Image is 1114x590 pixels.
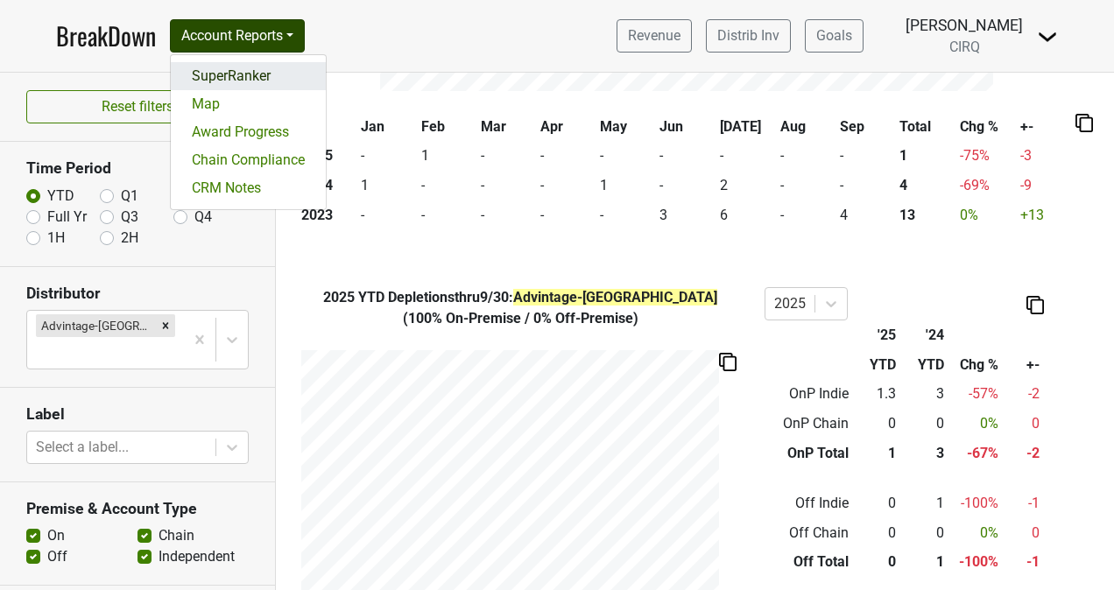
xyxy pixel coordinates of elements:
[47,186,74,207] label: YTD
[1003,548,1044,578] td: -1
[900,488,948,518] td: 1
[36,314,156,337] div: Advintage-[GEOGRAPHIC_DATA]
[765,409,852,439] td: OnP Chain
[1003,488,1044,518] td: -1
[900,320,948,350] th: '24
[955,200,1016,230] td: 0 %
[776,112,835,142] th: Aug
[159,525,194,546] label: Chain
[357,200,417,230] td: -
[289,287,751,308] div: YTD Depletions thru 9/30 :
[1075,114,1093,132] img: Copy to clipboard
[171,90,326,118] a: Map
[896,112,956,142] th: Total
[357,171,417,200] td: 1
[289,308,751,329] div: ( 100% On-Premise / 0% Off-Premise )
[171,174,326,202] a: CRM Notes
[896,142,956,172] th: 1
[357,142,417,172] td: -
[852,350,900,380] th: YTD
[948,548,1003,578] td: -100 %
[47,207,87,228] label: Full Yr
[596,142,655,172] td: -
[955,142,1016,172] td: -75 %
[1016,112,1075,142] th: +-
[476,200,536,230] td: -
[26,500,249,518] h3: Premise & Account Type
[417,112,476,142] th: Feb
[26,284,249,303] h3: Distributor
[1003,350,1044,380] th: +-
[357,112,417,142] th: Jan
[656,142,716,172] td: -
[47,228,65,249] label: 1H
[1003,518,1044,548] td: 0
[835,112,895,142] th: Sep
[716,200,776,230] td: 6
[194,207,212,228] label: Q4
[948,409,1003,439] td: 0 %
[323,289,358,306] span: 2025
[156,314,175,337] div: Remove Advintage-TN
[852,320,900,350] th: '25
[476,112,536,142] th: Mar
[716,142,776,172] td: -
[900,380,948,410] td: 3
[765,518,852,548] td: Off Chain
[852,409,900,439] td: 0
[417,142,476,172] td: 1
[776,142,835,172] td: -
[1003,380,1044,410] td: -2
[900,439,948,468] td: 3
[835,200,895,230] td: 4
[900,409,948,439] td: 0
[955,171,1016,200] td: -69 %
[536,200,596,230] td: -
[536,171,596,200] td: -
[716,112,776,142] th: [DATE]
[852,439,900,468] td: 1
[948,380,1003,410] td: -57 %
[765,380,852,410] td: OnP Indie
[417,200,476,230] td: -
[1037,26,1058,47] img: Dropdown Menu
[596,200,655,230] td: -
[297,142,357,172] th: 2025
[656,171,716,200] td: -
[536,112,596,142] th: Apr
[47,525,65,546] label: On
[476,171,536,200] td: -
[1016,200,1075,230] td: +13
[900,518,948,548] td: 0
[171,118,326,146] a: Award Progress
[476,142,536,172] td: -
[765,488,852,518] td: Off Indie
[159,546,235,567] label: Independent
[171,62,326,90] a: SuperRanker
[776,200,835,230] td: -
[852,518,900,548] td: 0
[170,19,305,53] button: Account Reports
[776,171,835,200] td: -
[121,228,138,249] label: 2H
[852,548,900,578] td: 0
[706,19,791,53] a: Distrib Inv
[1016,171,1075,200] td: -9
[121,186,138,207] label: Q1
[716,171,776,200] td: 2
[906,14,1023,37] div: [PERSON_NAME]
[852,380,900,410] td: 1.3
[955,112,1016,142] th: Chg %
[170,54,327,210] div: Account Reports
[656,112,716,142] th: Jun
[121,207,138,228] label: Q3
[596,112,655,142] th: May
[948,350,1003,380] th: Chg %
[596,171,655,200] td: 1
[1026,296,1044,314] img: Copy to clipboard
[948,439,1003,468] td: -67 %
[47,546,67,567] label: Off
[1016,142,1075,172] td: -3
[656,200,716,230] td: 3
[805,19,864,53] a: Goals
